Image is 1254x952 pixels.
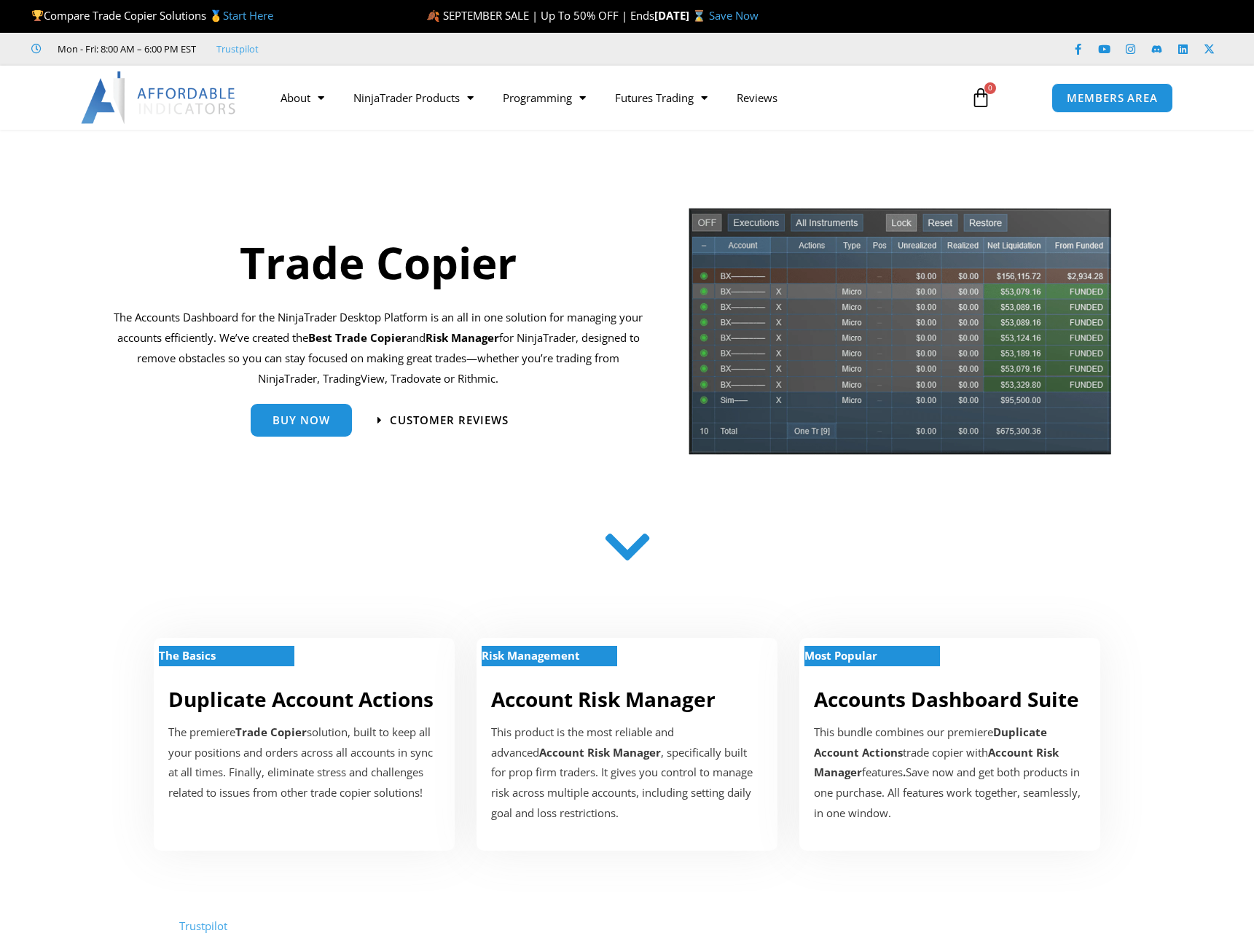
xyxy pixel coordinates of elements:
strong: The Basics [159,648,216,663]
a: Duplicate Account Actions [168,685,434,713]
span: Buy Now [273,415,330,426]
a: About [266,81,339,114]
a: MEMBERS AREA [1051,83,1173,113]
a: 0 [949,77,1013,119]
img: LogoAI | Affordable Indicators – NinjaTrader [81,71,238,124]
strong: Most Popular [804,648,877,663]
b: Best Trade Copier [308,330,407,345]
span: MEMBERS AREA [1067,93,1158,104]
strong: [DATE] ⌛ [654,8,709,23]
a: Accounts Dashboard Suite [814,685,1079,713]
a: Trustpilot [216,40,259,58]
a: Customer Reviews [377,415,509,426]
a: Futures Trading [600,81,722,114]
strong: Risk Management [482,648,580,663]
b: Duplicate Account Actions [814,725,1047,760]
a: Start Here [223,8,273,23]
strong: Trade Copier [235,725,307,739]
p: The premiere solution, built to keep all your positions and orders across all accounts in sync at... [168,722,440,803]
a: Programming [488,81,600,114]
a: NinjaTrader Products [339,81,488,114]
span: Mon - Fri: 8:00 AM – 6:00 PM EST [54,40,196,58]
p: The Accounts Dashboard for the NinjaTrader Desktop Platform is an all in one solution for managin... [114,308,643,389]
strong: Risk Manager [426,330,499,345]
a: Buy Now [251,404,352,437]
p: This product is the most reliable and advanced , specifically built for prop firm traders. It giv... [491,722,763,824]
span: Compare Trade Copier Solutions 🥇 [31,8,273,23]
a: Reviews [722,81,792,114]
a: Trustpilot [179,918,227,933]
img: tradecopier | Affordable Indicators – NinjaTrader [687,206,1113,467]
img: 🏆 [32,10,43,21]
div: This bundle combines our premiere trade copier with features Save now and get both products in on... [814,722,1086,824]
h1: Trade Copier [114,232,643,293]
span: 🍂 SEPTEMBER SALE | Up To 50% OFF | Ends [426,8,654,23]
b: . [903,765,906,779]
span: 0 [984,82,996,94]
a: Account Risk Manager [491,685,716,713]
strong: Account Risk Manager [539,745,661,760]
a: Save Now [709,8,759,23]
nav: Menu [266,81,954,114]
span: Customer Reviews [390,415,509,426]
